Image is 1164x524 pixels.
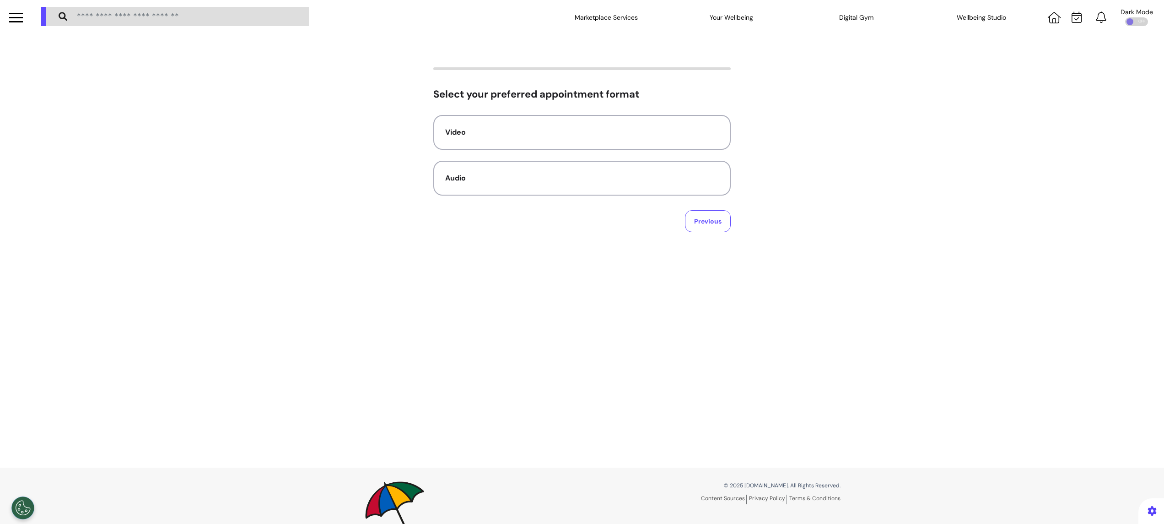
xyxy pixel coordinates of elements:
[789,495,841,502] a: Terms & Conditions
[433,115,731,150] button: Video
[433,161,731,196] button: Audio
[445,173,719,184] div: Audio
[685,210,731,232] button: Previous
[686,5,777,30] div: Your Wellbeing
[11,497,34,519] button: Open Preferences
[749,495,787,504] a: Privacy Policy
[701,495,747,504] a: Content Sources
[811,5,902,30] div: Digital Gym
[433,88,731,100] h2: Select your preferred appointment format
[589,481,841,490] p: © 2025 [DOMAIN_NAME]. All Rights Reserved.
[560,5,652,30] div: Marketplace Services
[1121,9,1153,15] div: Dark Mode
[1125,17,1148,26] div: OFF
[936,5,1027,30] div: Wellbeing Studio
[445,127,719,138] div: Video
